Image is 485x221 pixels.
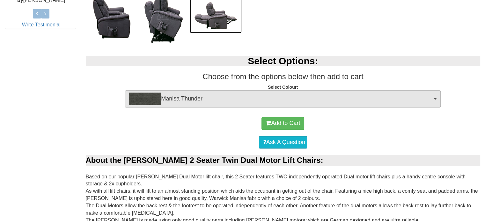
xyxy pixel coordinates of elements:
[86,155,481,166] div: About the [PERSON_NAME] 2 Seater Twin Dual Motor Lift Chairs:
[268,85,298,90] strong: Select Colour:
[129,93,432,105] span: Manisa Thunder
[261,117,304,130] button: Add to Cart
[259,136,307,149] a: Ask A Question
[86,73,481,81] h3: Choose from the options below then add to cart
[22,22,61,27] a: Write Testimonial
[248,56,318,66] b: Select Options:
[129,93,161,105] img: Manisa Thunder
[125,90,441,107] button: Manisa ThunderManisa Thunder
